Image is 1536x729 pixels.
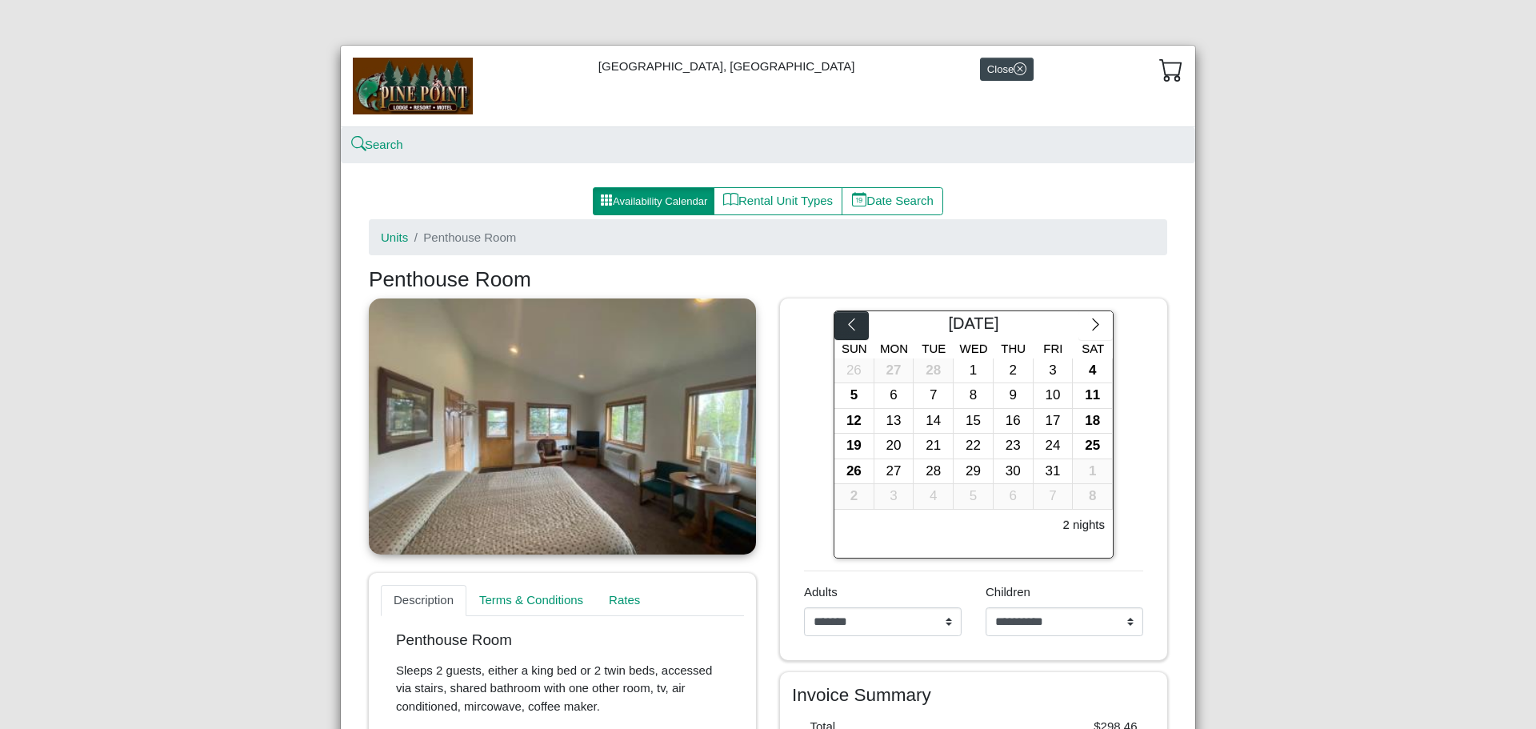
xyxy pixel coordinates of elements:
span: Penthouse Room [423,230,516,244]
span: Fri [1043,342,1062,355]
div: 14 [914,409,953,434]
div: 22 [954,434,993,459]
div: 5 [834,383,874,408]
div: 6 [874,383,914,408]
button: 27 [874,459,914,485]
svg: calendar date [852,192,867,207]
div: 28 [914,459,953,484]
button: 17 [1034,409,1074,435]
svg: grid3x3 gap fill [600,194,613,206]
div: 28 [914,358,953,383]
button: 12 [834,409,874,435]
div: 7 [914,383,953,408]
button: 15 [954,409,994,435]
svg: cart [1159,58,1183,82]
button: 2 [834,484,874,510]
button: bookRental Unit Types [714,187,842,216]
h3: Penthouse Room [369,267,1167,293]
button: Closex circle [980,58,1034,81]
div: 12 [834,409,874,434]
h6: 2 nights [1062,518,1105,532]
div: 26 [834,358,874,383]
div: 11 [1073,383,1112,408]
button: 21 [914,434,954,459]
button: 26 [834,459,874,485]
span: Mon [880,342,908,355]
svg: book [723,192,738,207]
button: 3 [874,484,914,510]
a: Terms & Conditions [466,585,596,617]
div: 10 [1034,383,1073,408]
div: 1 [954,358,993,383]
div: [DATE] [869,311,1078,340]
div: 21 [914,434,953,459]
button: 29 [954,459,994,485]
button: 4 [914,484,954,510]
div: 27 [874,358,914,383]
button: chevron right [1078,311,1113,340]
div: 2 [994,358,1033,383]
button: 28 [914,358,954,384]
div: 18 [1073,409,1112,434]
div: 26 [834,459,874,484]
div: 23 [994,434,1033,459]
button: 8 [1073,484,1113,510]
a: searchSearch [353,138,403,151]
button: 6 [994,484,1034,510]
span: Sun [842,342,867,355]
button: 19 [834,434,874,459]
button: calendar dateDate Search [842,187,943,216]
button: 5 [954,484,994,510]
span: Wed [960,342,988,355]
button: 8 [954,383,994,409]
span: Thu [1001,342,1026,355]
button: 20 [874,434,914,459]
div: 27 [874,459,914,484]
img: b144ff98-a7e1-49bd-98da-e9ae77355310.jpg [353,58,473,114]
button: 14 [914,409,954,435]
svg: chevron right [1088,317,1103,332]
button: 24 [1034,434,1074,459]
div: 8 [1073,484,1112,509]
svg: x circle [1014,62,1026,75]
button: 22 [954,434,994,459]
span: Tue [922,342,946,355]
div: 17 [1034,409,1073,434]
button: 2 [994,358,1034,384]
button: 6 [874,383,914,409]
button: 1 [1073,459,1113,485]
div: 20 [874,434,914,459]
div: 30 [994,459,1033,484]
div: 7 [1034,484,1073,509]
button: grid3x3 gap fillAvailability Calendar [593,187,714,216]
div: 16 [994,409,1033,434]
div: 2 [834,484,874,509]
button: 4 [1073,358,1113,384]
div: 24 [1034,434,1073,459]
div: 4 [1073,358,1112,383]
div: 1 [1073,459,1112,484]
button: 9 [994,383,1034,409]
button: 27 [874,358,914,384]
div: 3 [874,484,914,509]
div: [GEOGRAPHIC_DATA], [GEOGRAPHIC_DATA] [341,46,1195,126]
div: 3 [1034,358,1073,383]
a: Description [381,585,466,617]
button: 3 [1034,358,1074,384]
button: 7 [914,383,954,409]
h4: Invoice Summary [792,684,1155,706]
button: 25 [1073,434,1113,459]
div: 31 [1034,459,1073,484]
div: 8 [954,383,993,408]
button: 16 [994,409,1034,435]
button: 26 [834,358,874,384]
span: Adults [804,585,838,599]
button: 23 [994,434,1034,459]
div: 25 [1073,434,1112,459]
svg: search [353,138,365,150]
svg: chevron left [844,317,859,332]
button: 18 [1073,409,1113,435]
p: Penthouse Room [396,631,729,650]
button: 13 [874,409,914,435]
